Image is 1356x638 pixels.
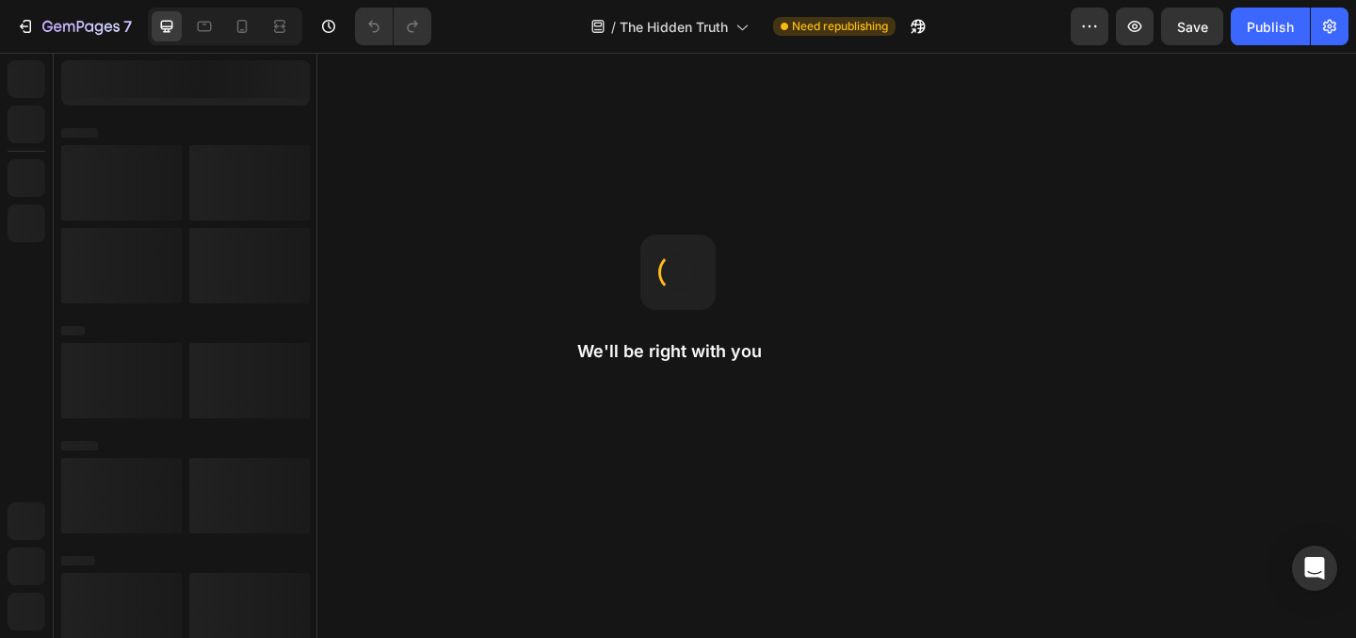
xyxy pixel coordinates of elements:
[620,17,728,37] span: The Hidden Truth
[1177,19,1208,35] span: Save
[355,8,431,45] div: Undo/Redo
[1161,8,1223,45] button: Save
[1292,546,1337,591] div: Open Intercom Messenger
[123,15,132,38] p: 7
[8,8,140,45] button: 7
[792,18,888,35] span: Need republishing
[1247,17,1294,37] div: Publish
[577,340,779,363] h2: We'll be right with you
[1231,8,1310,45] button: Publish
[611,17,616,37] span: /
